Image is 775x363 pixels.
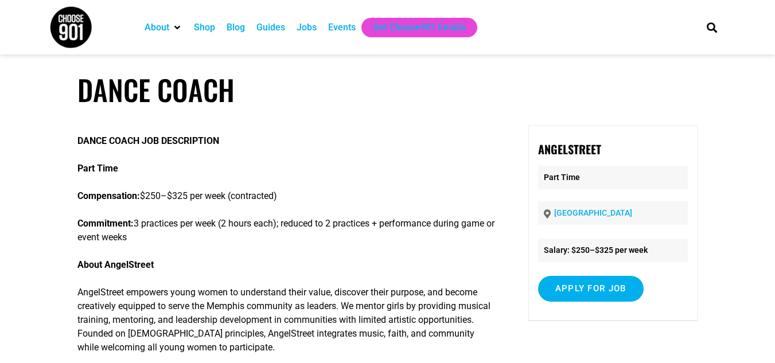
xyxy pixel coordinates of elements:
[77,189,497,203] p: $250–$325 per week (contracted)
[77,135,219,146] strong: DANCE COACH JOB DESCRIPTION
[702,18,721,37] div: Search
[373,21,466,34] a: Get Choose901 Emails
[554,208,632,217] a: [GEOGRAPHIC_DATA]
[328,21,356,34] a: Events
[139,18,188,37] div: About
[256,21,285,34] a: Guides
[77,218,134,229] strong: Commitment:
[538,166,688,189] p: Part Time
[77,217,497,244] p: 3 practices per week (2 hours each); reduced to 2 practices + performance during game or event weeks
[538,140,601,158] strong: AngelStreet
[77,163,118,174] strong: Part Time
[77,73,698,107] h1: Dance Coach
[538,276,644,302] input: Apply for job
[77,259,154,270] strong: About AngelStreet
[297,21,317,34] a: Jobs
[77,286,497,354] p: AngelStreet empowers young women to understand their value, discover their purpose, and become cr...
[227,21,245,34] a: Blog
[139,18,687,37] nav: Main nav
[538,239,688,262] li: Salary: $250–$325 per week
[194,21,215,34] a: Shop
[77,190,140,201] strong: Compensation:
[145,21,169,34] a: About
